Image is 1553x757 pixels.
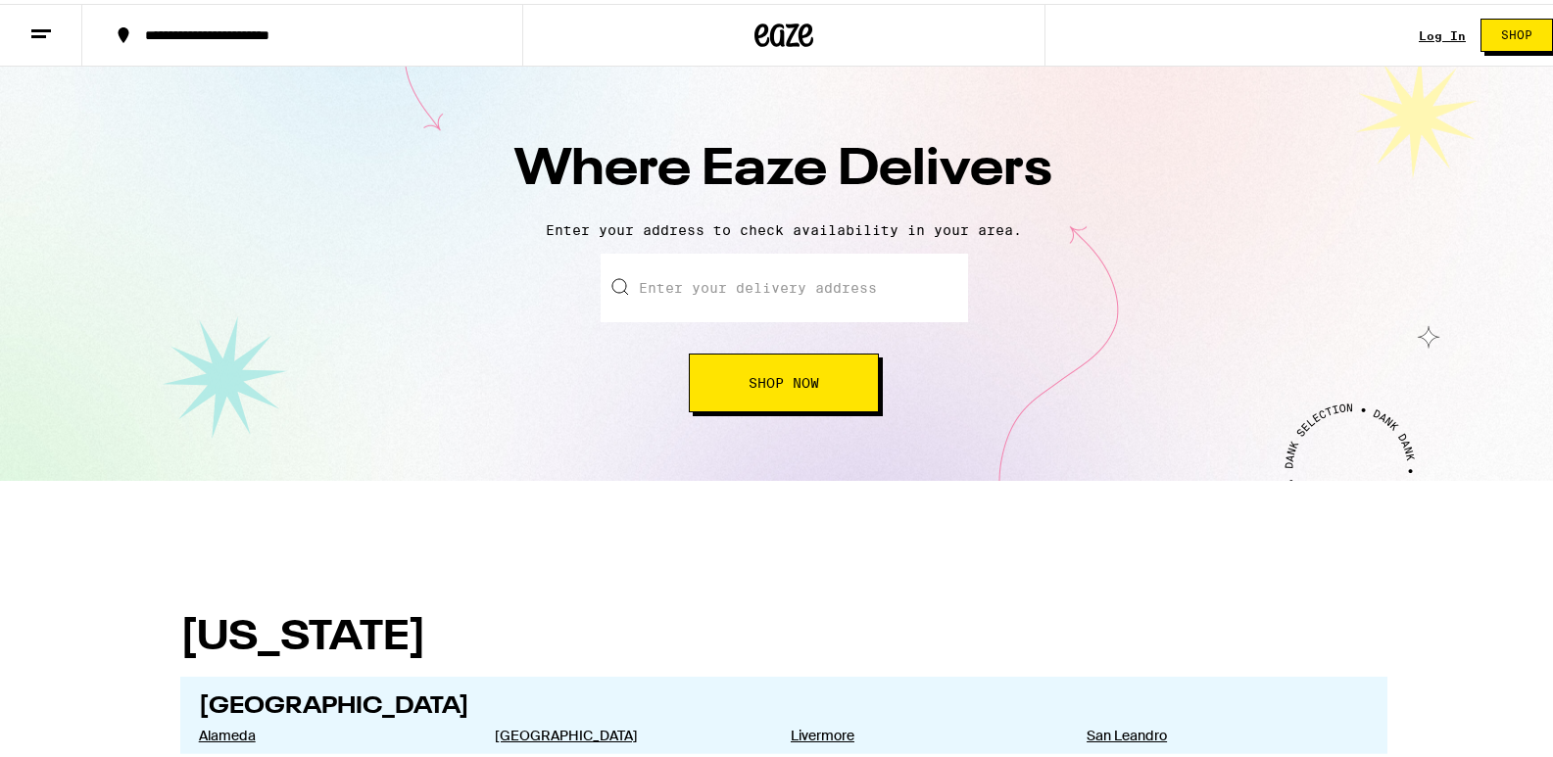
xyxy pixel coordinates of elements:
a: Log In [1419,25,1466,38]
input: Enter your delivery address [601,250,968,318]
span: Shop [1501,25,1532,37]
span: Hi. Need any help? [12,14,141,29]
a: [GEOGRAPHIC_DATA] [495,723,759,740]
button: Shop Now [689,350,879,408]
a: Alameda [199,723,463,740]
p: Enter your address to check availability in your area. [20,218,1548,234]
a: San Leandro [1087,723,1351,740]
span: Shop Now [749,372,819,386]
h1: [US_STATE] [180,614,1387,655]
a: Livermore [791,723,1055,740]
h2: [GEOGRAPHIC_DATA] [199,691,1370,715]
h1: Where Eaze Delivers [441,131,1127,203]
button: Shop [1480,15,1553,48]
